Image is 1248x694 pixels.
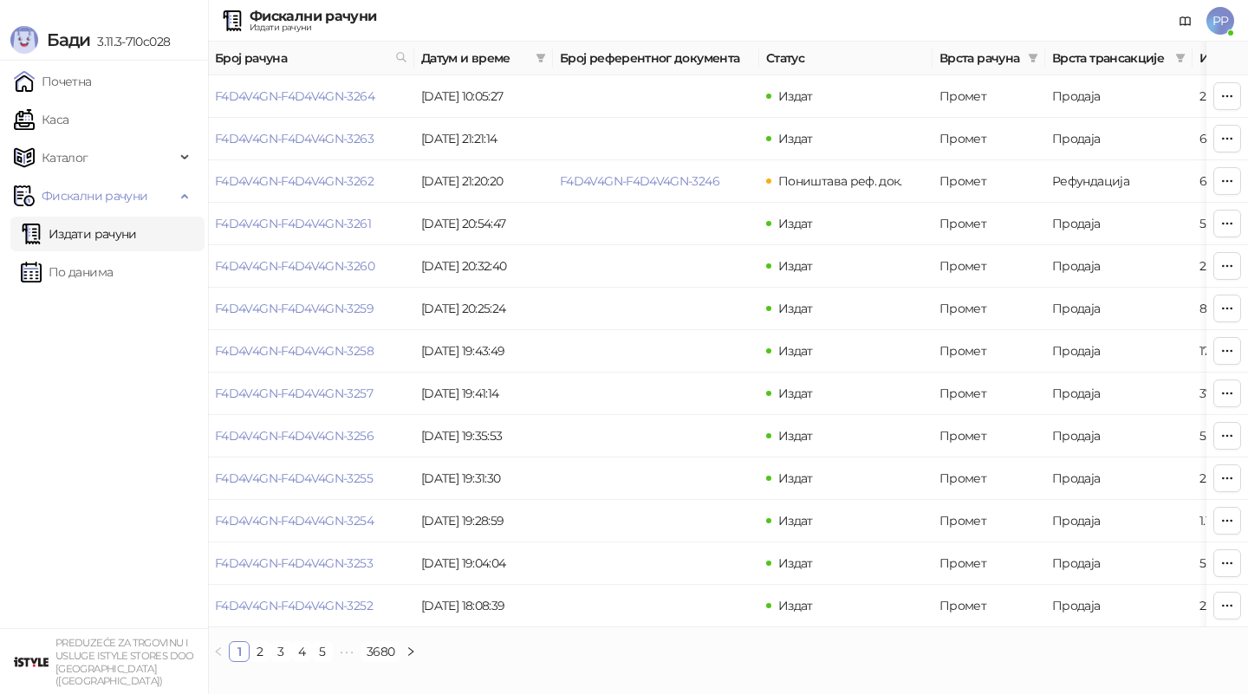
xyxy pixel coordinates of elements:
[215,470,373,486] a: F4D4V4GN-F4D4V4GN-3255
[939,49,1021,68] span: Врста рачуна
[1206,7,1234,35] span: PP
[1045,160,1193,203] td: Рефундација
[215,386,373,401] a: F4D4V4GN-F4D4V4GN-3257
[208,330,414,373] td: F4D4V4GN-F4D4V4GN-3258
[208,118,414,160] td: F4D4V4GN-F4D4V4GN-3263
[10,26,38,54] img: Logo
[778,343,813,359] span: Издат
[208,42,414,75] th: Број рачуна
[313,642,332,661] a: 5
[1028,53,1038,63] span: filter
[47,29,90,50] span: Бади
[213,646,224,657] span: left
[414,288,553,330] td: [DATE] 20:25:24
[250,23,376,32] div: Издати рачуни
[1045,203,1193,245] td: Продаја
[778,131,813,146] span: Издат
[208,415,414,457] td: F4D4V4GN-F4D4V4GN-3256
[406,646,416,657] span: right
[55,637,194,687] small: PREDUZEĆE ZA TRGOVINU I USLUGE ISTYLE STORES DOO [GEOGRAPHIC_DATA] ([GEOGRAPHIC_DATA])
[215,343,374,359] a: F4D4V4GN-F4D4V4GN-3258
[536,53,546,63] span: filter
[414,500,553,542] td: [DATE] 19:28:59
[933,288,1045,330] td: Промет
[414,160,553,203] td: [DATE] 21:20:20
[421,49,529,68] span: Датум и време
[414,203,553,245] td: [DATE] 20:54:47
[1175,53,1186,63] span: filter
[778,386,813,401] span: Издат
[933,75,1045,118] td: Промет
[778,513,813,529] span: Издат
[778,216,813,231] span: Издат
[414,330,553,373] td: [DATE] 19:43:49
[208,245,414,288] td: F4D4V4GN-F4D4V4GN-3260
[333,641,361,662] span: •••
[1045,288,1193,330] td: Продаја
[230,642,249,661] a: 1
[215,301,374,316] a: F4D4V4GN-F4D4V4GN-3259
[215,88,374,104] a: F4D4V4GN-F4D4V4GN-3264
[1045,75,1193,118] td: Продаја
[778,470,813,486] span: Издат
[1172,7,1199,35] a: Документација
[291,641,312,662] li: 4
[778,88,813,104] span: Издат
[333,641,361,662] li: Следећих 5 Страна
[361,641,400,662] li: 3680
[778,598,813,613] span: Издат
[400,641,421,662] button: right
[208,641,229,662] button: left
[414,457,553,500] td: [DATE] 19:31:30
[215,513,374,529] a: F4D4V4GN-F4D4V4GN-3254
[1045,457,1193,500] td: Продаја
[215,216,371,231] a: F4D4V4GN-F4D4V4GN-3261
[42,178,147,213] span: Фискални рачуни
[361,642,400,661] a: 3680
[208,373,414,415] td: F4D4V4GN-F4D4V4GN-3257
[1045,373,1193,415] td: Продаја
[532,45,549,71] span: filter
[933,415,1045,457] td: Промет
[14,102,68,137] a: Каса
[1052,49,1168,68] span: Врста трансакције
[933,245,1045,288] td: Промет
[21,217,137,251] a: Издати рачуни
[1024,45,1042,71] span: filter
[553,42,759,75] th: Број референтног документа
[778,173,902,189] span: Поништава реф. док.
[1045,585,1193,627] td: Продаја
[933,500,1045,542] td: Промет
[1045,245,1193,288] td: Продаја
[14,64,92,99] a: Почетна
[778,555,813,571] span: Издат
[933,118,1045,160] td: Промет
[933,373,1045,415] td: Промет
[778,428,813,444] span: Издат
[42,140,88,175] span: Каталог
[250,10,376,23] div: Фискални рачуни
[208,500,414,542] td: F4D4V4GN-F4D4V4GN-3254
[215,49,388,68] span: Број рачуна
[208,203,414,245] td: F4D4V4GN-F4D4V4GN-3261
[208,641,229,662] li: Претходна страна
[933,457,1045,500] td: Промет
[1045,500,1193,542] td: Продаја
[933,542,1045,585] td: Промет
[933,160,1045,203] td: Промет
[1045,118,1193,160] td: Продаја
[215,173,374,189] a: F4D4V4GN-F4D4V4GN-3262
[778,258,813,274] span: Издат
[215,258,374,274] a: F4D4V4GN-F4D4V4GN-3260
[414,542,553,585] td: [DATE] 19:04:04
[414,245,553,288] td: [DATE] 20:32:40
[1045,42,1193,75] th: Врста трансакције
[21,255,113,289] a: По данима
[208,457,414,500] td: F4D4V4GN-F4D4V4GN-3255
[1045,330,1193,373] td: Продаја
[414,75,553,118] td: [DATE] 10:05:27
[215,428,374,444] a: F4D4V4GN-F4D4V4GN-3256
[208,160,414,203] td: F4D4V4GN-F4D4V4GN-3262
[414,373,553,415] td: [DATE] 19:41:14
[208,75,414,118] td: F4D4V4GN-F4D4V4GN-3264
